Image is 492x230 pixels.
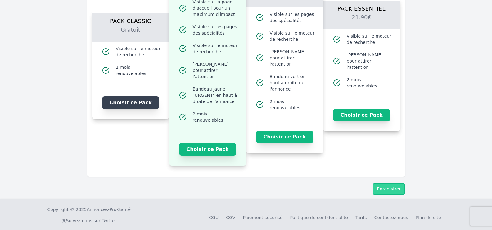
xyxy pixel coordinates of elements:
span: Visible sur le moteur de recherche [193,42,239,55]
span: Visible sur le moteur de recherche [116,45,162,58]
a: Politique de confidentialité [290,215,348,220]
button: Choisir ce Pack [102,96,159,109]
div: Copyright © 2025 [47,206,131,213]
span: Visible sur les pages des spécialités [193,24,239,36]
a: Suivez-nous sur Twitter [62,218,116,223]
span: Visible sur les pages des spécialités [270,11,316,24]
span: 2 mois renouvelables [193,111,239,123]
h1: Pack Classic [100,13,162,26]
a: Contactez-nous [374,215,408,220]
span: 2 mois renouvelables [116,64,162,77]
span: Bandeau jaune "URGENT" en haut à droite de l'annonce [193,86,239,105]
a: Annonces-Pro-Santé [87,206,130,213]
h1: Pack Essentiel [331,1,393,13]
span: 2 mois renouvelables [270,98,316,111]
button: Choisir ce Pack [179,143,236,156]
span: 2 mois renouvelables [347,77,393,89]
span: [PERSON_NAME] pour attirer l'attention [193,61,239,80]
h2: 21.90€ [331,13,393,29]
a: Tarifs [355,215,367,220]
span: Visible sur le moteur de recherche [270,30,316,42]
button: Choisir ce Pack [333,109,390,121]
button: Choisir ce Pack [256,131,313,143]
a: CGV [226,215,235,220]
h2: Gratuit [100,26,162,42]
button: Enregistrer [373,183,405,195]
span: Visible sur le moteur de recherche [347,33,393,45]
a: Plan du site [416,215,441,220]
span: [PERSON_NAME] pour attirer l'attention [270,49,316,67]
a: CGU [209,215,219,220]
a: Paiement sécurisé [243,215,282,220]
span: [PERSON_NAME] pour attirer l'attention [347,52,393,70]
span: Bandeau vert en haut à droite de l'annonce [270,73,316,92]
